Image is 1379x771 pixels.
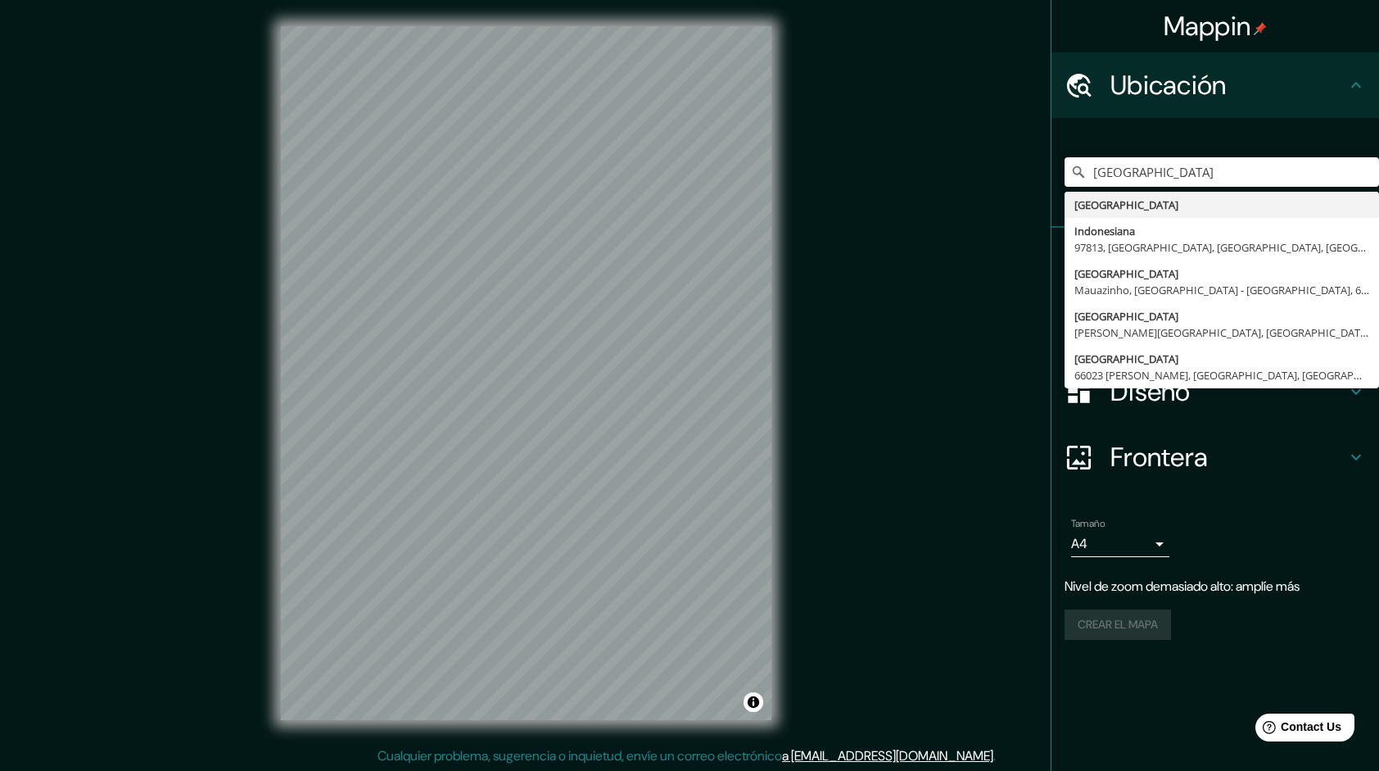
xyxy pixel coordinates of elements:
[1254,22,1267,35] img: pin-icon.png
[1051,359,1379,424] div: Diseño
[998,746,1001,766] div: .
[1074,239,1369,256] div: 97813, [GEOGRAPHIC_DATA], [GEOGRAPHIC_DATA], [GEOGRAPHIC_DATA], [GEOGRAPHIC_DATA]
[996,746,998,766] div: .
[1074,265,1369,282] div: [GEOGRAPHIC_DATA]
[782,747,993,764] a: a [EMAIL_ADDRESS][DOMAIN_NAME]
[1074,197,1369,213] div: [GEOGRAPHIC_DATA]
[1071,517,1105,531] label: Tamaño
[1065,157,1379,187] input: Elige tu ciudad o área
[1110,69,1346,102] h4: Ubicación
[1074,308,1369,324] div: [GEOGRAPHIC_DATA]
[1071,531,1169,557] div: A4
[1110,441,1346,474] h4: Frontera
[1164,9,1251,43] font: Mappin
[744,692,763,712] button: Alternar atribución
[378,746,996,766] p: Cualquier problema, sugerencia o inquietud, envíe un correo electrónico .
[1074,367,1369,383] div: 66023 [PERSON_NAME], [GEOGRAPHIC_DATA], [GEOGRAPHIC_DATA]
[1051,228,1379,293] div: Pines
[1051,52,1379,118] div: Ubicación
[1074,351,1369,367] div: [GEOGRAPHIC_DATA]
[1233,707,1361,753] iframe: Help widget launcher
[1110,375,1346,408] h4: Diseño
[1074,324,1369,341] div: [PERSON_NAME][GEOGRAPHIC_DATA], [GEOGRAPHIC_DATA] 2520000, [GEOGRAPHIC_DATA]
[1074,282,1369,298] div: Mauazinho, [GEOGRAPHIC_DATA] - [GEOGRAPHIC_DATA], 69075-370, [GEOGRAPHIC_DATA]
[281,26,771,720] canvas: Mapa
[1074,223,1369,239] div: Indonesiana
[1051,424,1379,490] div: Frontera
[1065,577,1366,596] p: Nivel de zoom demasiado alto: amplíe más
[1051,293,1379,359] div: Estilo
